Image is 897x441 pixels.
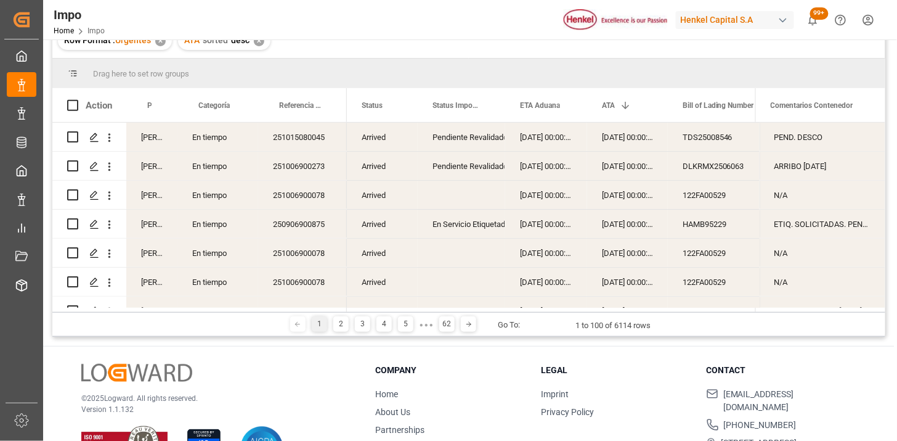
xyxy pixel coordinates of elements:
[520,101,560,110] span: ETA Aduana
[126,181,177,209] div: [PERSON_NAME]
[177,268,258,296] div: En tiempo
[760,268,885,297] div: Press SPACE to select this row.
[81,364,192,382] img: Logward Logo
[587,210,668,238] div: [DATE] 00:00:00
[347,239,418,267] div: Arrived
[668,297,791,325] div: ANR/VER/38173
[52,210,347,239] div: Press SPACE to select this row.
[760,239,885,268] div: Press SPACE to select this row.
[587,152,668,180] div: [DATE] 00:00:00
[126,210,177,238] div: [PERSON_NAME]
[432,297,490,326] div: Pendiente Revalidado
[420,320,433,329] div: ● ● ●
[760,210,885,239] div: Press SPACE to select this row.
[258,152,347,180] div: 251006900273
[54,27,74,35] a: Home
[602,101,615,110] span: ATA
[177,210,258,238] div: En tiempo
[668,239,791,267] div: 122FA00529
[505,123,587,151] div: [DATE] 00:00:00
[541,407,594,417] a: Privacy Policy
[347,210,418,238] div: Arrived
[827,6,854,34] button: Help Center
[198,101,230,110] span: Categoría
[760,297,885,325] div: PENDIENTE DESC [DATE]
[52,181,347,210] div: Press SPACE to select this row.
[203,35,228,45] span: sorted
[587,297,668,325] div: [DATE] 00:00:00
[147,101,152,110] span: Persona responsable de seguimiento
[432,152,490,181] div: Pendiente Revalidado
[258,239,347,267] div: 251006900078
[333,316,349,332] div: 2
[376,425,425,435] a: Partnerships
[347,123,418,151] div: Arrived
[115,35,151,45] span: Urgentes
[258,297,347,325] div: 251015080041
[541,389,569,399] a: Imprint
[177,181,258,209] div: En tiempo
[231,35,250,45] span: desc
[771,101,853,110] span: Comentarios Contenedor
[587,239,668,267] div: [DATE] 00:00:00
[760,297,885,326] div: Press SPACE to select this row.
[347,268,418,296] div: Arrived
[155,36,166,46] div: ✕
[81,404,345,415] p: Version 1.1.132
[376,389,399,399] a: Home
[432,123,490,152] div: Pendiente Revalidado
[683,101,754,110] span: Bill of Lading Number
[398,316,413,332] div: 5
[505,181,587,209] div: [DATE] 00:00:00
[54,6,105,24] div: Impo
[432,210,490,239] div: En Servicio Etiquetado
[126,152,177,180] div: [PERSON_NAME]
[52,123,347,152] div: Press SPACE to select this row.
[93,69,189,78] span: Drag here to set row groups
[760,181,885,209] div: N/A
[668,210,791,238] div: HAMB95229
[676,8,799,31] button: Henkel Capital S.A
[347,181,418,209] div: Arrived
[432,101,479,110] span: Status Importación
[81,393,345,404] p: © 2025 Logward. All rights reserved.
[564,9,667,31] img: Henkel%20logo.jpg_1689854090.jpg
[376,407,411,417] a: About Us
[184,35,200,45] span: ATA
[760,152,885,180] div: ARRIBO [DATE]
[52,297,347,326] div: Press SPACE to select this row.
[587,268,668,296] div: [DATE] 00:00:00
[760,123,885,152] div: Press SPACE to select this row.
[258,210,347,238] div: 250906900875
[177,152,258,180] div: En tiempo
[126,297,177,325] div: [PERSON_NAME]
[505,239,587,267] div: [DATE] 00:00:00
[362,101,383,110] span: Status
[760,123,885,151] div: PEND. DESCO
[126,239,177,267] div: [PERSON_NAME]
[126,268,177,296] div: [PERSON_NAME]
[52,239,347,268] div: Press SPACE to select this row.
[505,152,587,180] div: [DATE] 00:00:00
[258,123,347,151] div: 251015080045
[760,210,885,238] div: ETIQ. SOLICITADAS. PEND. ETIQUETAS
[64,35,115,45] span: Row Format :
[177,123,258,151] div: En tiempo
[505,297,587,325] div: [DATE] 00:00:00
[52,152,347,181] div: Press SPACE to select this row.
[668,152,791,180] div: DLKRMX2506063
[760,268,885,296] div: N/A
[347,297,418,325] div: Arrived
[258,181,347,209] div: 251006900078
[376,364,526,377] h3: Company
[498,319,520,331] div: Go To:
[86,100,112,111] div: Action
[312,316,327,332] div: 1
[505,210,587,238] div: [DATE] 00:00:00
[126,123,177,151] div: [PERSON_NAME]
[587,123,668,151] div: [DATE] 00:00:00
